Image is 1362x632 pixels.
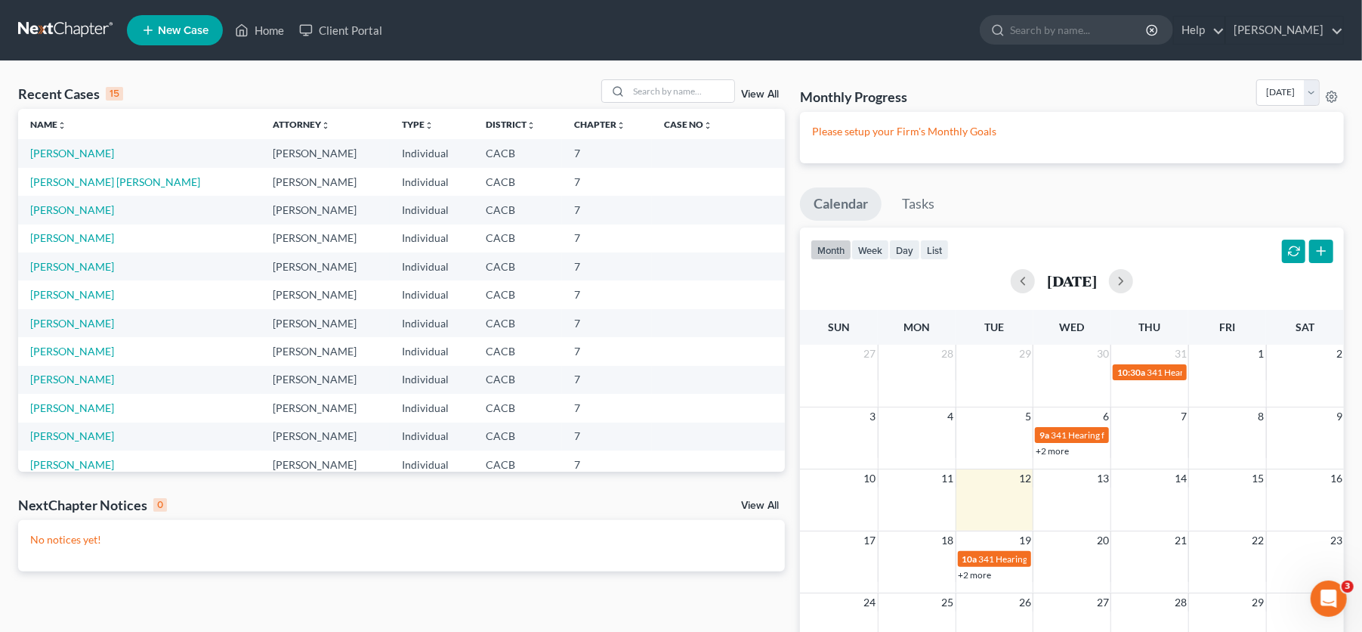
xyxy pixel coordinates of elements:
td: CACB [474,451,563,479]
a: [PERSON_NAME] [30,147,114,160]
span: 14 [1173,469,1188,488]
span: Sat [1296,321,1314,333]
a: View All [741,89,779,100]
a: Case Nounfold_more [664,119,712,130]
a: [PERSON_NAME] [30,458,114,471]
a: [PERSON_NAME] [30,231,114,244]
td: 7 [562,366,652,394]
i: unfold_more [527,121,536,130]
span: 28 [940,345,956,363]
span: 8 [1257,407,1266,426]
span: 19 [1018,531,1033,550]
td: CACB [474,366,563,394]
i: unfold_more [321,121,330,130]
a: [PERSON_NAME] [30,260,114,273]
span: 16 [1329,469,1344,488]
span: 29 [1251,593,1266,612]
td: 7 [562,309,652,337]
span: 27 [1095,593,1110,612]
td: 7 [562,337,652,365]
div: 0 [153,498,167,512]
td: Individual [390,225,474,252]
span: 1 [1257,345,1266,363]
a: Client Portal [292,17,390,44]
span: 341 Hearing for [PERSON_NAME][GEOGRAPHIC_DATA] [1051,429,1277,441]
td: [PERSON_NAME] [261,337,389,365]
a: Calendar [800,187,882,221]
span: Wed [1060,321,1085,333]
td: CACB [474,196,563,224]
a: Home [227,17,292,44]
span: Mon [903,321,930,333]
button: week [851,240,889,260]
span: 10:30a [1117,367,1145,378]
i: unfold_more [57,121,66,130]
td: 7 [562,139,652,167]
td: CACB [474,394,563,422]
td: CACB [474,252,563,280]
td: Individual [390,280,474,308]
span: 17 [863,531,878,550]
iframe: Intercom live chat [1311,581,1347,617]
td: CACB [474,225,563,252]
a: [PERSON_NAME] [30,203,114,216]
td: [PERSON_NAME] [261,139,389,167]
h2: [DATE] [1047,273,1097,289]
span: 12 [1018,469,1033,488]
span: 18 [940,531,956,550]
button: month [811,240,851,260]
span: 2 [1335,345,1344,363]
a: [PERSON_NAME] [1226,17,1343,44]
td: [PERSON_NAME] [261,280,389,308]
span: 7 [1179,407,1188,426]
a: Help [1174,17,1225,44]
span: 25 [940,593,956,612]
td: [PERSON_NAME] [261,252,389,280]
td: 7 [562,280,652,308]
a: [PERSON_NAME] [30,401,114,414]
p: Please setup your Firm's Monthly Goals [812,124,1332,139]
td: CACB [474,423,563,451]
a: Chapterunfold_more [574,119,625,130]
a: +2 more [959,569,992,581]
i: unfold_more [616,121,625,130]
a: Districtunfold_more [486,119,536,130]
span: 23 [1329,531,1344,550]
span: 4 [947,407,956,426]
td: CACB [474,309,563,337]
td: Individual [390,168,474,196]
div: 15 [106,87,123,101]
span: 22 [1251,531,1266,550]
input: Search by name... [628,80,734,102]
td: 7 [562,168,652,196]
span: 10a [962,553,977,565]
span: 341 Hearing for [PERSON_NAME] [979,553,1114,565]
span: 3 [869,407,878,426]
td: CACB [474,168,563,196]
a: [PERSON_NAME] [30,288,114,301]
span: 27 [863,345,878,363]
a: [PERSON_NAME] [30,373,114,386]
td: [PERSON_NAME] [261,168,389,196]
span: 10 [863,469,878,488]
td: Individual [390,309,474,337]
button: day [889,240,920,260]
span: 29 [1018,345,1033,363]
td: CACB [474,139,563,167]
td: Individual [390,394,474,422]
td: Individual [390,252,474,280]
a: Tasks [888,187,948,221]
a: +2 more [1036,445,1069,457]
div: NextChapter Notices [18,496,167,514]
a: [PERSON_NAME] [30,345,114,358]
span: New Case [158,25,208,36]
span: 28 [1173,593,1188,612]
td: 7 [562,196,652,224]
td: Individual [390,196,474,224]
span: 31 [1173,345,1188,363]
td: 7 [562,451,652,479]
td: 7 [562,225,652,252]
a: Typeunfold_more [402,119,434,130]
td: 7 [562,252,652,280]
td: [PERSON_NAME] [261,451,389,479]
